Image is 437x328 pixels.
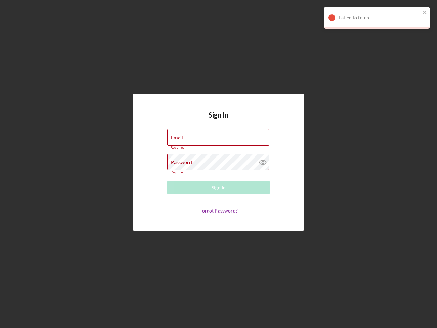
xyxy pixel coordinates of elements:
h4: Sign In [209,111,228,129]
label: Email [171,135,183,140]
button: Sign In [167,181,270,194]
a: Forgot Password? [199,208,238,214]
div: Required [167,170,270,174]
button: close [423,10,427,16]
label: Password [171,160,192,165]
div: Required [167,146,270,150]
div: Failed to fetch [339,15,421,20]
div: Sign In [212,181,226,194]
